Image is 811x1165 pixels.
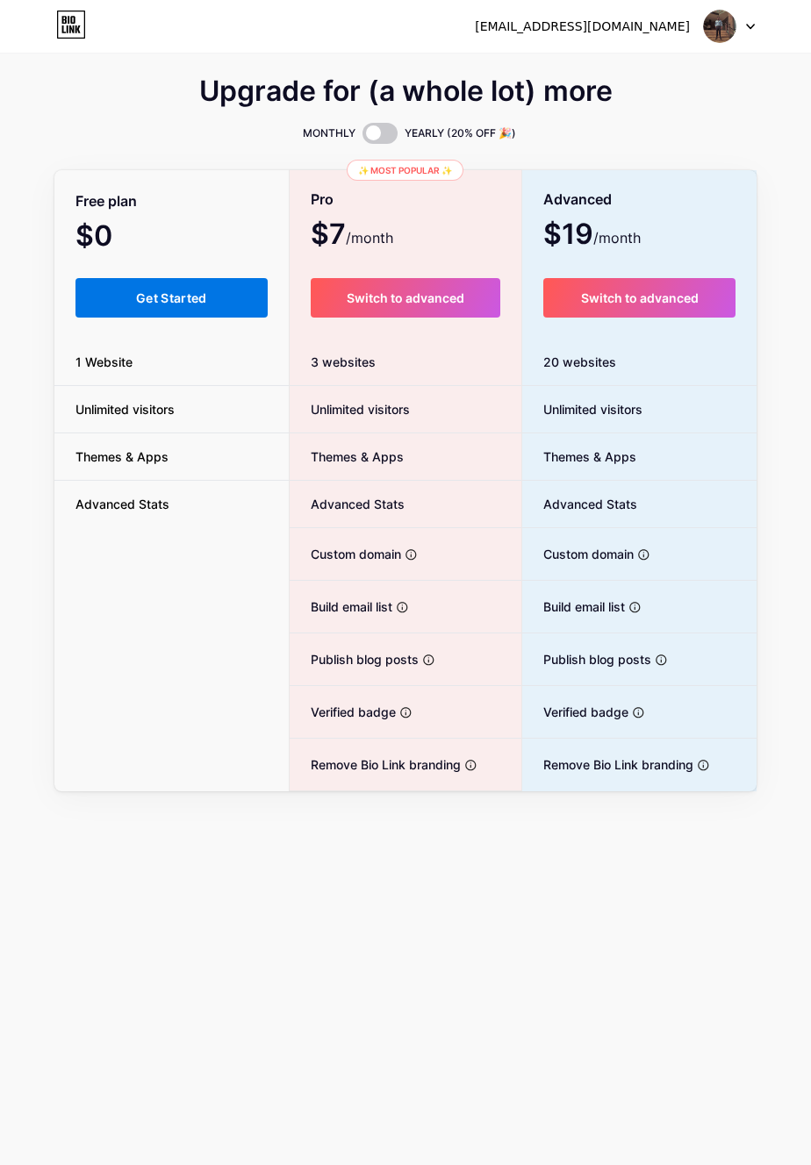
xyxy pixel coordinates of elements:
span: Themes & Apps [54,447,190,466]
div: ✨ Most popular ✨ [347,160,463,181]
span: Custom domain [522,545,634,563]
button: Switch to advanced [543,278,736,318]
div: 20 websites [522,339,757,386]
span: /month [346,227,393,248]
span: Advanced Stats [522,495,637,513]
span: Pro [311,184,334,215]
img: Daban Salah [703,10,736,43]
span: Verified badge [522,703,628,721]
span: Advanced [543,184,612,215]
button: Switch to advanced [311,278,501,318]
span: 1 Website [54,353,154,371]
span: Upgrade for (a whole lot) more [199,81,613,102]
div: 3 websites [290,339,522,386]
span: Get Started [136,290,207,305]
div: [EMAIL_ADDRESS][DOMAIN_NAME] [475,18,690,36]
span: Advanced Stats [290,495,405,513]
span: Remove Bio Link branding [290,755,461,774]
span: Unlimited visitors [54,400,196,418]
span: /month [593,227,641,248]
span: Advanced Stats [54,495,190,513]
span: $7 [311,224,393,248]
span: Switch to advanced [347,290,464,305]
span: Themes & Apps [522,447,636,466]
span: Custom domain [290,545,401,563]
span: Verified badge [290,703,396,721]
span: YEARLY (20% OFF 🎉) [405,125,516,142]
span: $19 [543,224,641,248]
span: Themes & Apps [290,447,404,466]
button: Get Started [75,278,268,318]
span: $0 [75,225,160,250]
span: Free plan [75,186,137,217]
span: Build email list [522,597,625,616]
span: Remove Bio Link branding [522,755,693,774]
span: Switch to advanced [581,290,699,305]
span: Publish blog posts [290,650,419,668]
span: Publish blog posts [522,650,651,668]
span: Build email list [290,597,392,616]
span: MONTHLY [303,125,355,142]
span: Unlimited visitors [522,400,642,418]
span: Unlimited visitors [290,400,410,418]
